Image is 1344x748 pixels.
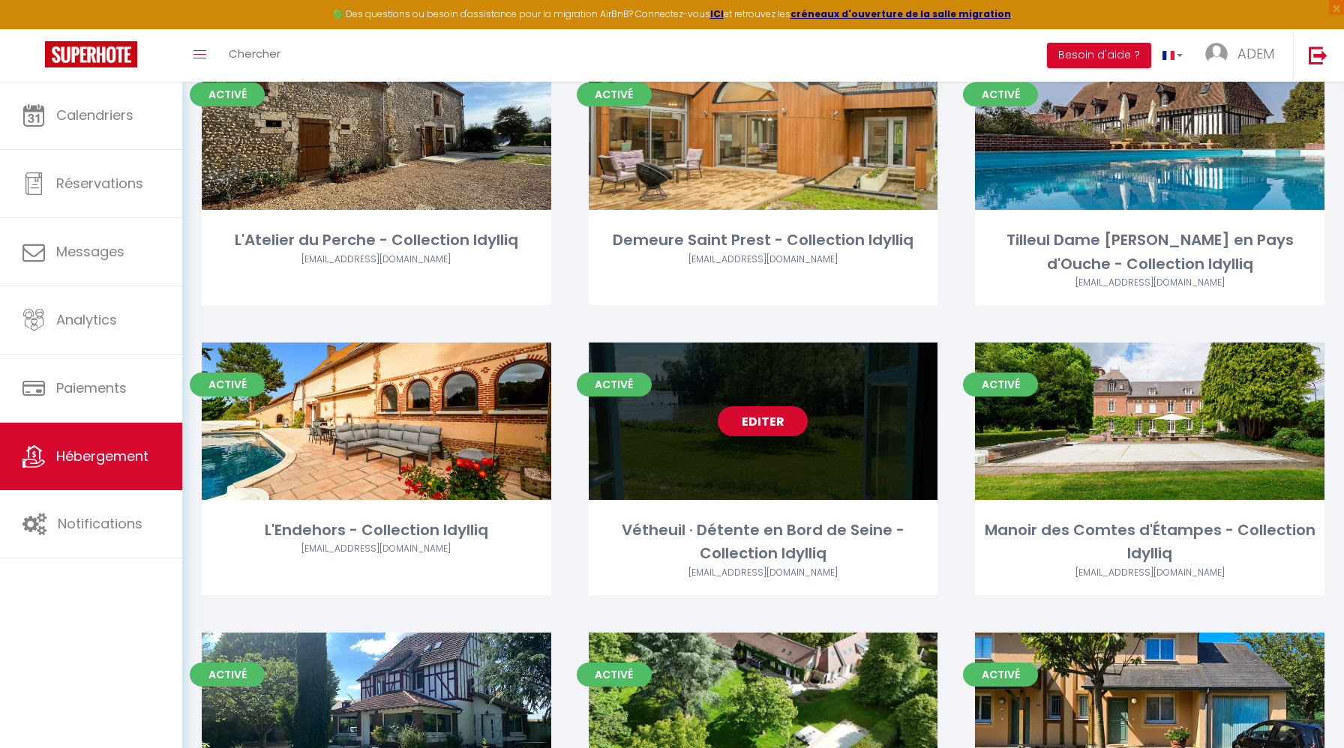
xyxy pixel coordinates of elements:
span: Calendriers [56,106,133,124]
span: Activé [963,663,1038,687]
span: Chercher [229,46,280,61]
span: Hébergement [56,447,148,465]
a: Editer [718,406,808,436]
span: ADEM [1237,44,1274,63]
span: Activé [190,373,265,396]
div: Airbnb [975,566,1324,580]
div: L'Atelier du Perche - Collection Idylliq [202,229,551,252]
div: Demeure Saint Prest - Collection Idylliq [589,229,938,252]
span: Activé [577,373,652,396]
button: Besoin d'aide ? [1047,43,1151,68]
a: ICI [710,7,724,20]
div: Airbnb [202,253,551,267]
div: Airbnb [202,542,551,556]
button: Ouvrir le widget de chat LiveChat [12,6,57,51]
div: Airbnb [589,566,938,580]
div: Airbnb [589,253,938,267]
div: Tilleul Dame [PERSON_NAME] en Pays d'Ouche - Collection Idylliq [975,229,1324,276]
img: logout [1309,46,1327,64]
div: L'Endehors - Collection Idylliq [202,519,551,542]
a: créneaux d'ouverture de la salle migration [790,7,1011,20]
span: Activé [963,373,1038,396]
span: Réservations [56,174,143,193]
span: Messages [56,242,124,261]
img: ... [1205,43,1228,65]
a: Chercher [217,29,292,82]
span: Activé [963,82,1038,106]
span: Activé [190,82,265,106]
div: Manoir des Comtes d'Étampes - Collection Idylliq [975,519,1324,566]
a: ... ADEM [1194,29,1293,82]
span: Activé [577,663,652,687]
div: Vétheuil · Détente en Bord de Seine - Collection Idylliq [589,519,938,566]
span: Notifications [58,514,142,533]
img: Super Booking [45,41,137,67]
span: Activé [577,82,652,106]
span: Analytics [56,310,117,329]
span: Activé [190,663,265,687]
div: Airbnb [975,276,1324,290]
span: Paiements [56,378,127,397]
